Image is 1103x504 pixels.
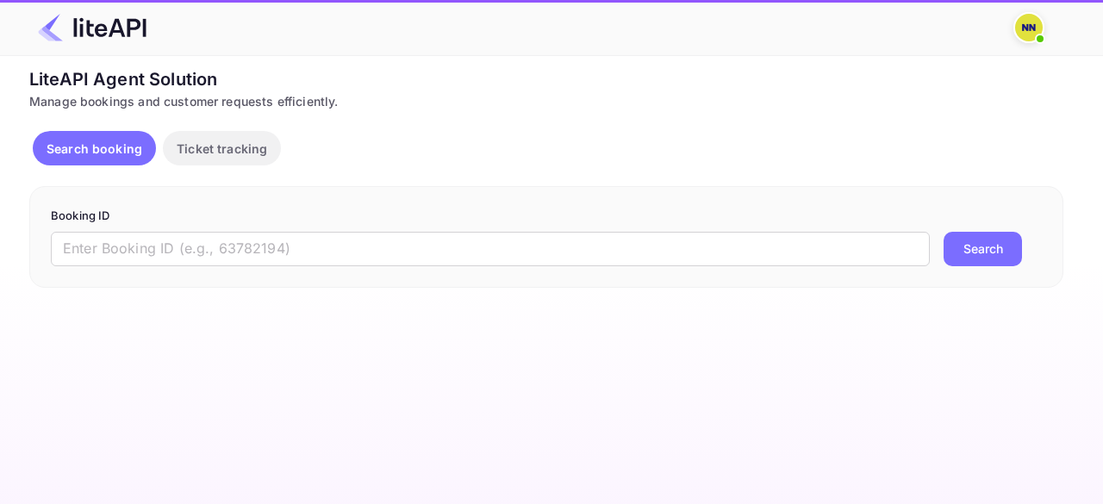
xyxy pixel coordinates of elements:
[38,14,146,41] img: LiteAPI Logo
[47,140,142,158] p: Search booking
[944,232,1022,266] button: Search
[29,92,1063,110] div: Manage bookings and customer requests efficiently.
[51,208,1042,225] p: Booking ID
[177,140,267,158] p: Ticket tracking
[29,66,1063,92] div: LiteAPI Agent Solution
[51,232,930,266] input: Enter Booking ID (e.g., 63782194)
[1015,14,1043,41] img: N/A N/A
